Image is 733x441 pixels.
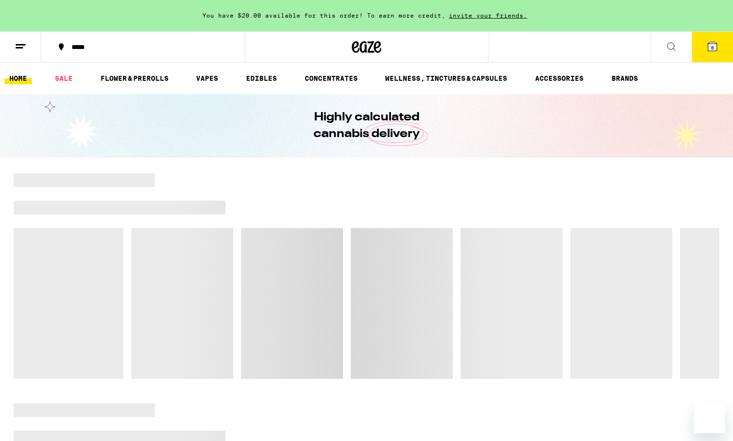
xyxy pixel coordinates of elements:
[445,12,531,19] span: invite your friends.
[694,402,725,433] iframe: Button to launch messaging window
[241,72,282,84] a: EDIBLES
[202,12,445,19] span: You have $20.00 available for this order! To earn more credit,
[692,32,733,62] button: 8
[530,72,588,84] a: ACCESSORIES
[96,72,173,84] a: FLOWER & PREROLLS
[380,72,512,84] a: WELLNESS, TINCTURES & CAPSULES
[300,72,363,84] a: CONCENTRATES
[711,45,714,50] span: 8
[607,72,643,84] a: BRANDS
[4,72,32,84] a: HOME
[191,72,223,84] a: VAPES
[50,72,77,84] a: SALE
[286,109,447,142] h1: Highly calculated cannabis delivery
